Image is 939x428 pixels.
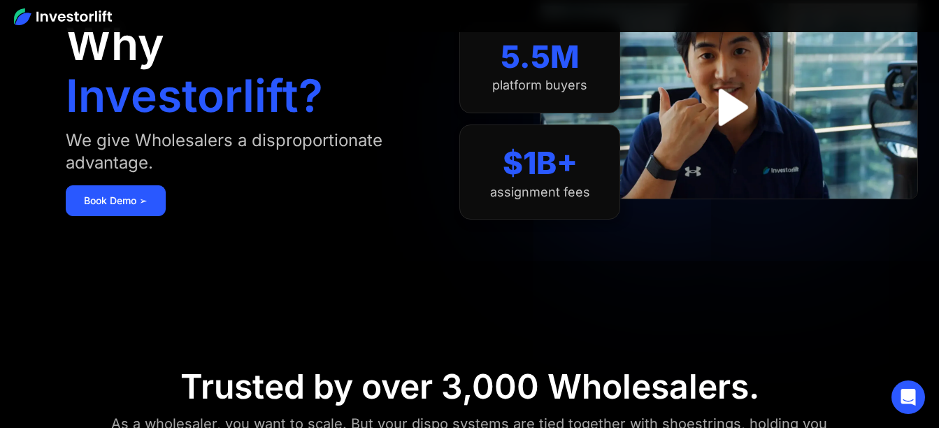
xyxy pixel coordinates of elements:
[66,129,431,174] div: We give Wholesalers a disproportionate advantage.
[66,22,164,66] h1: Why
[891,380,925,414] div: Open Intercom Messenger
[490,185,590,200] div: assignment fees
[492,78,587,93] div: platform buyers
[180,366,759,407] div: Trusted by over 3,000 Wholesalers.
[624,206,834,223] iframe: Customer reviews powered by Trustpilot
[66,73,323,118] h1: Investorlift?
[698,76,760,138] a: open lightbox
[501,38,580,76] div: 5.5M
[503,145,578,182] div: $1B+
[66,185,166,216] a: Book Demo ➢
